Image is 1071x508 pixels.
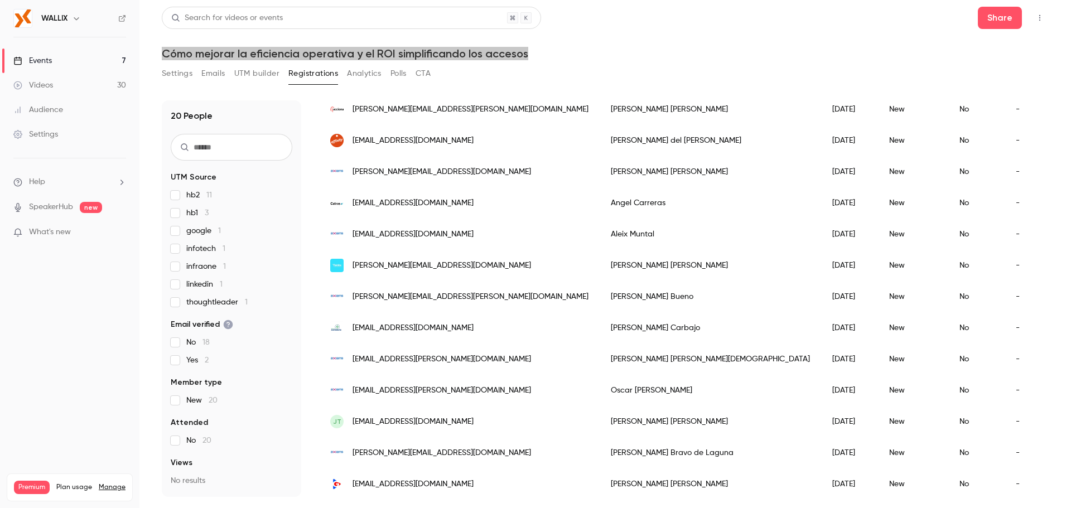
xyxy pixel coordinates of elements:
[821,406,878,437] div: [DATE]
[99,483,126,492] a: Manage
[186,297,248,308] span: thoughtleader
[330,103,344,116] img: acciona.com
[171,417,208,428] span: Attended
[821,375,878,406] div: [DATE]
[948,94,1005,125] div: No
[186,395,218,406] span: New
[14,481,50,494] span: Premium
[1005,375,1048,406] div: -
[948,468,1005,500] div: No
[13,55,52,66] div: Events
[353,478,474,490] span: [EMAIL_ADDRESS][DOMAIN_NAME]
[1005,94,1048,125] div: -
[205,209,209,217] span: 3
[1005,187,1048,219] div: -
[878,187,948,219] div: New
[1005,125,1048,156] div: -
[202,437,211,444] span: 20
[353,385,531,396] span: [EMAIL_ADDRESS][PERSON_NAME][DOMAIN_NAME]
[333,417,341,427] span: Jt
[1005,281,1048,312] div: -
[353,229,474,240] span: [EMAIL_ADDRESS][DOMAIN_NAME]
[600,156,821,187] div: [PERSON_NAME] [PERSON_NAME]
[171,475,292,486] p: No results
[600,125,821,156] div: [PERSON_NAME] del [PERSON_NAME]
[821,437,878,468] div: [DATE]
[878,94,948,125] div: New
[948,250,1005,281] div: No
[171,12,283,24] div: Search for videos or events
[186,190,212,201] span: hb2
[948,437,1005,468] div: No
[878,281,948,312] div: New
[821,219,878,250] div: [DATE]
[14,9,32,27] img: WALLIX
[347,65,382,83] button: Analytics
[1005,250,1048,281] div: -
[600,187,821,219] div: Angel Carreras
[948,312,1005,343] div: No
[209,396,218,404] span: 20
[353,197,474,209] span: [EMAIL_ADDRESS][DOMAIN_NAME]
[171,457,192,468] span: Views
[162,65,192,83] button: Settings
[821,250,878,281] div: [DATE]
[29,176,45,188] span: Help
[171,172,216,183] span: UTM Source
[186,225,221,236] span: google
[330,200,344,206] img: cefiros.net
[353,104,588,115] span: [PERSON_NAME][EMAIL_ADDRESS][PERSON_NAME][DOMAIN_NAME]
[330,228,344,241] img: axians.es
[416,65,431,83] button: CTA
[878,437,948,468] div: New
[600,94,821,125] div: [PERSON_NAME] [PERSON_NAME]
[878,312,948,343] div: New
[600,375,821,406] div: Oscar [PERSON_NAME]
[878,343,948,375] div: New
[821,156,878,187] div: [DATE]
[330,165,344,178] img: axians.es
[330,134,344,147] img: ag-group.com
[600,437,821,468] div: [PERSON_NAME] Bravo de Laguna
[223,245,225,253] span: 1
[821,468,878,500] div: [DATE]
[162,47,1049,60] h1: Cómo mejorar la eficiencia operativa y el ROI simplificando los accesos
[1005,312,1048,343] div: -
[600,250,821,281] div: [PERSON_NAME] [PERSON_NAME]
[948,187,1005,219] div: No
[878,250,948,281] div: New
[600,281,821,312] div: [PERSON_NAME] Bueno
[353,291,588,303] span: [PERSON_NAME][EMAIL_ADDRESS][PERSON_NAME][DOMAIN_NAME]
[223,263,226,270] span: 1
[330,290,344,303] img: axians.es
[821,312,878,343] div: [DATE]
[1005,343,1048,375] div: -
[13,129,58,140] div: Settings
[330,384,344,397] img: axians.es
[600,219,821,250] div: Aleix Muntal
[878,406,948,437] div: New
[206,191,212,199] span: 11
[186,337,210,348] span: No
[202,338,210,346] span: 18
[186,243,225,254] span: infotech
[218,227,221,235] span: 1
[821,94,878,125] div: [DATE]
[878,468,948,500] div: New
[390,65,407,83] button: Polls
[948,406,1005,437] div: No
[330,477,344,491] img: gcenterstudio.com
[330,446,344,459] img: axians.es
[353,416,474,428] span: [EMAIL_ADDRESS][DOMAIN_NAME]
[948,219,1005,250] div: No
[600,468,821,500] div: [PERSON_NAME] [PERSON_NAME]
[205,356,209,364] span: 2
[353,135,474,147] span: [EMAIL_ADDRESS][DOMAIN_NAME]
[1005,406,1048,437] div: -
[171,319,233,330] span: Email verified
[948,343,1005,375] div: No
[1005,219,1048,250] div: -
[948,125,1005,156] div: No
[330,321,344,335] img: sermicro.com
[330,259,344,272] img: fluidexspain.com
